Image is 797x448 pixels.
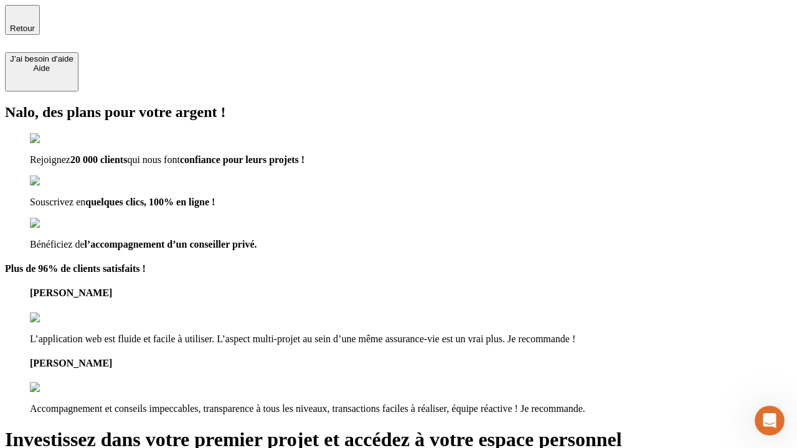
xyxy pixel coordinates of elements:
img: checkmark [30,218,83,229]
div: J’ai besoin d'aide [10,54,73,63]
div: Aide [10,63,73,73]
span: Rejoignez [30,154,70,165]
p: L’application web est fluide et facile à utiliser. L’aspect multi-projet au sein d’une même assur... [30,334,792,345]
span: confiance pour leurs projets ! [180,154,304,165]
span: Bénéficiez de [30,239,85,250]
button: Retour [5,5,40,35]
span: qui nous font [127,154,179,165]
img: checkmark [30,133,83,144]
span: 20 000 clients [70,154,128,165]
img: reviews stars [30,382,92,393]
span: l’accompagnement d’un conseiller privé. [85,239,257,250]
h4: [PERSON_NAME] [30,287,792,299]
img: reviews stars [30,312,92,324]
span: Souscrivez en [30,197,85,207]
button: J’ai besoin d'aideAide [5,52,78,91]
span: quelques clics, 100% en ligne ! [85,197,215,207]
h2: Nalo, des plans pour votre argent ! [5,104,792,121]
span: Retour [10,24,35,33]
img: checkmark [30,175,83,187]
iframe: Intercom live chat [755,406,785,436]
p: Accompagnement et conseils impeccables, transparence à tous les niveaux, transactions faciles à r... [30,403,792,414]
h4: Plus de 96% de clients satisfaits ! [5,263,792,274]
h4: [PERSON_NAME] [30,358,792,369]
